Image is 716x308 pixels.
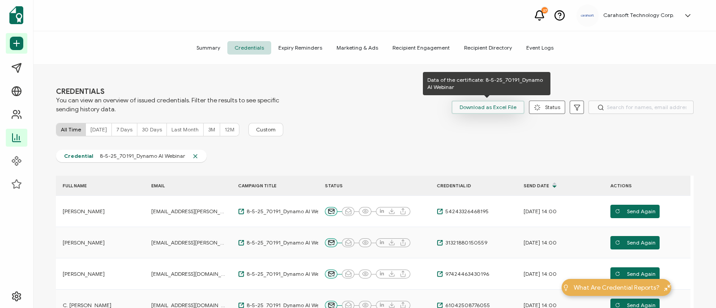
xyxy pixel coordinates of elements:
img: a9ee5910-6a38-4b3f-8289-cffb42fa798b.svg [581,14,594,17]
span: [EMAIL_ADDRESS][PERSON_NAME][PERSON_NAME][DOMAIN_NAME] [151,239,227,246]
button: Custom [248,123,283,136]
span: Recipient Directory [457,41,519,55]
span: Send Again [615,236,656,249]
span: Last Month [171,126,199,133]
button: Download as Excel File [452,101,524,114]
span: Marketing & Ads [329,41,385,55]
span: [PERSON_NAME] [63,270,105,278]
span: [DATE] 14:00 [524,239,557,246]
span: Send Again [615,267,656,281]
span: 3M [208,126,215,133]
div: FULL NAME [56,181,145,191]
span: 54243326468195 [443,208,489,215]
span: [DATE] [90,126,107,133]
span: [PERSON_NAME] [63,208,105,215]
span: Expiry Reminders [271,41,329,55]
span: Event Logs [519,41,561,55]
div: Data of the certificate: 8-5-25_70191_Dynamo AI Webinar [423,72,550,95]
span: 8-5-25_70191_Dynamo AI Webinar [244,208,332,215]
div: ACTIONS [604,181,690,191]
span: 7 Days [116,126,132,133]
span: Send Again [615,205,656,218]
iframe: Chat Widget [671,265,716,308]
a: 54243326468195 [437,208,489,215]
span: Download as Excel File [460,101,516,114]
button: Send Again [610,267,660,281]
span: [EMAIL_ADDRESS][PERSON_NAME][PERSON_NAME][DOMAIN_NAME] [151,208,227,215]
button: Send Again [610,205,660,218]
span: [DATE] 14:00 [524,270,557,278]
span: What Are Credential Reports? [574,283,660,292]
span: Credentials [227,41,271,55]
span: Summary [189,41,227,55]
span: CREDENTIALS [56,87,280,96]
span: 8-5-25_70191_Dynamo AI Webinar [244,270,332,278]
input: Search for names, email addresses, and IDs [588,101,694,114]
div: EMAIL [145,181,231,191]
span: 97424463430196 [443,270,489,278]
span: 12M [225,126,234,133]
img: sertifier-logomark-colored.svg [9,6,23,24]
div: CAMPAIGN TITLE [231,181,318,191]
button: Status [529,101,565,114]
span: Custom [256,126,276,133]
span: Recipient Engagement [385,41,457,55]
span: 8-5-25_70191_Dynamo AI Webinar [93,152,192,160]
h5: Carahsoft Technology Corp. [603,12,674,18]
span: [EMAIL_ADDRESS][DOMAIN_NAME] [151,270,227,278]
img: minimize-icon.svg [664,284,671,291]
span: 8-5-25_70191_Dynamo AI Webinar [244,239,332,246]
span: All Time [61,126,81,133]
span: 30 Days [142,126,162,133]
div: Send Date [517,178,604,193]
button: Send Again [610,236,660,249]
span: 31321880150559 [443,239,487,246]
span: [PERSON_NAME] [63,239,105,246]
a: 31321880150559 [437,239,487,246]
span: Credential [64,152,93,160]
div: CREDENTIAL ID [430,181,517,191]
div: 27 [541,7,548,13]
span: [DATE] 14:00 [524,208,557,215]
a: 97424463430196 [437,270,489,278]
div: STATUS [318,181,430,191]
span: You can view an overview of issued credentials. Filter the results to see specific sending histor... [56,96,280,114]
